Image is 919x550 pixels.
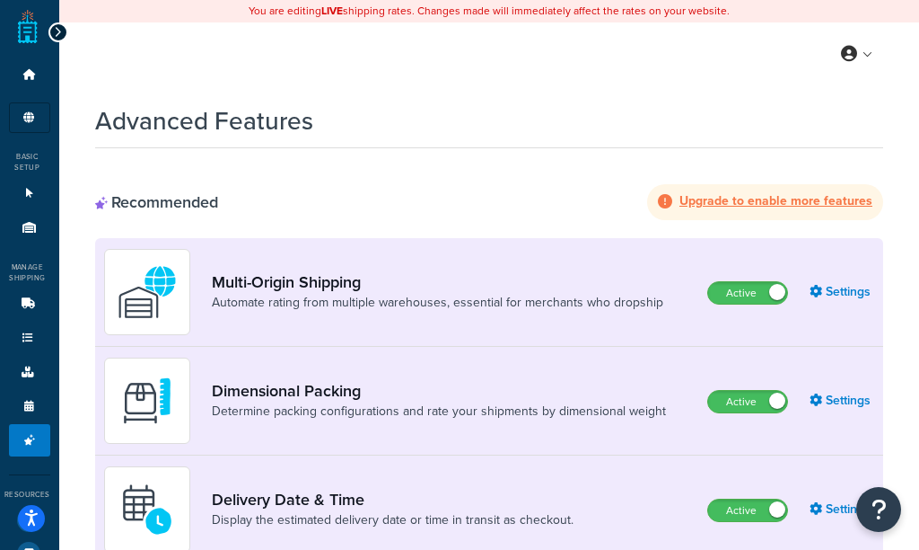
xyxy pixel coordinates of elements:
strong: Upgrade to enable more features [679,191,872,210]
img: DTVBYsAAAAAASUVORK5CYII= [116,369,179,432]
a: Determine packing configurations and rate your shipments by dimensional weight [212,403,666,421]
h1: Advanced Features [95,103,313,138]
a: Dimensional Packing [212,381,666,401]
li: Carriers [9,288,50,321]
img: gfkeb5ejjkALwAAAABJRU5ErkJggg== [116,478,179,541]
li: Boxes [9,356,50,389]
a: Display the estimated delivery date or time in transit as checkout. [212,511,573,529]
a: Settings [810,279,874,305]
li: Websites [9,177,50,210]
li: Origins [9,211,50,244]
button: Open Resource Center [856,487,901,532]
a: Settings [810,388,874,413]
a: Automate rating from multiple warehouses, essential for merchants who dropship [212,294,663,312]
li: Advanced Features [9,424,50,457]
div: Recommended [95,192,218,212]
label: Active [708,391,787,412]
img: WatD5o0RtDAAAAAElFTkSuQmCC [116,261,179,324]
label: Active [708,500,787,521]
a: Multi-Origin Shipping [212,272,663,292]
label: Active [708,282,787,304]
b: LIVE [321,3,343,19]
a: Delivery Date & Time [212,490,573,510]
li: Dashboard [9,58,50,92]
a: Settings [810,497,874,522]
li: Shipping Rules [9,322,50,355]
li: Test Your Rates [9,504,50,537]
li: Time Slots [9,390,50,423]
